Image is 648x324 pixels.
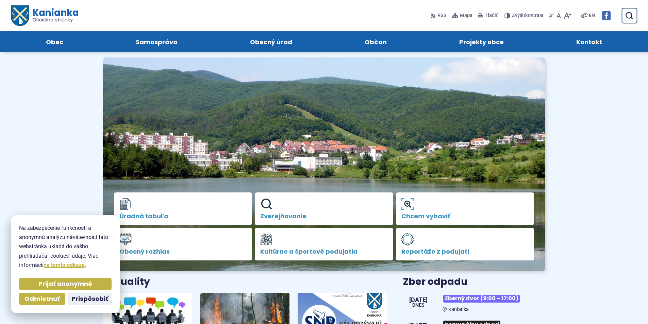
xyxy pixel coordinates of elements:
a: Mapa [451,8,474,23]
a: Projekty obce [430,31,533,52]
a: Zverejňovanie [255,192,393,225]
a: Logo Kanianka, prejsť na domovskú stránku. [11,5,79,26]
span: Občan [365,31,387,52]
span: Samospráva [136,31,178,52]
span: EN [589,12,595,20]
img: Prejsť na domovskú stránku [11,5,29,26]
span: Obecný rozhlas [119,248,247,255]
span: Dnes [409,303,428,308]
span: [DATE] [409,297,428,303]
a: EN [587,12,596,20]
span: Chcem vybaviť [401,213,529,220]
span: Tlačiť [485,13,498,19]
span: Kontakt [576,31,602,52]
span: Kultúrne a športové podujatia [260,248,388,255]
button: Prispôsobiť [68,293,112,305]
h3: Zber odpadu [403,277,545,287]
span: Zvýšiť [512,13,525,18]
span: kontrast [512,13,544,19]
a: Samospráva [106,31,207,52]
a: Chcem vybaviť [396,192,534,225]
span: Prispôsobiť [71,295,108,303]
a: Zberný dvor (9:00 – 17:00) Kanianka [DATE] Dnes [403,292,545,312]
a: RSS [431,8,448,23]
span: Zverejňovanie [260,213,388,220]
span: Úradná tabuľa [119,213,247,220]
span: Obec [46,31,63,52]
span: Prijať anonymné [38,280,92,288]
h3: Aktuality [103,277,150,287]
a: Obecný rozhlas [114,228,252,260]
p: Na zabezpečenie funkčnosti a anonymnú analýzu návštevnosti táto webstránka ukladá do vášho prehli... [19,223,112,270]
span: Odmietnuť [24,295,60,303]
span: Obecný úrad [250,31,292,52]
a: Úradná tabuľa [114,192,252,225]
button: Odmietnuť [19,293,65,305]
button: Nastaviť pôvodnú veľkosť písma [555,8,562,23]
button: Prijať anonymné [19,278,112,290]
a: na tomto odkaze [44,262,85,268]
span: RSS [437,12,447,20]
button: Zmenšiť veľkosť písma [548,8,555,23]
button: Tlačiť [477,8,499,23]
span: Reportáže z podujatí [401,248,529,255]
img: Prejsť na Facebook stránku [602,11,611,20]
span: Mapa [460,12,472,20]
a: Reportáže z podujatí [396,228,534,260]
button: Zväčšiť veľkosť písma [562,8,573,23]
a: Občan [335,31,416,52]
span: Oficiálne stránky [32,17,79,22]
span: Projekty obce [459,31,504,52]
span: Zberný dvor (9:00 – 17:00) [443,295,520,303]
a: Kultúrne a športové podujatia [255,228,393,260]
a: Obecný úrad [220,31,321,52]
button: Zvýšiťkontrast [504,8,545,23]
h1: Kanianka [29,8,78,22]
a: Obec [16,31,93,52]
span: Kanianka [448,307,469,312]
a: Kontakt [547,31,632,52]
